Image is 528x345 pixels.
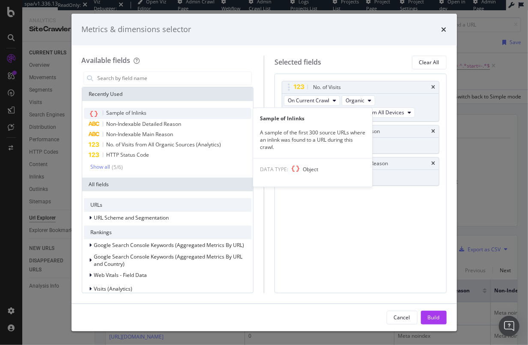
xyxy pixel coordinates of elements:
span: Web Vitals - Field Data [94,271,147,279]
div: No. of Visits [313,83,341,92]
div: times [432,129,436,134]
div: URLs [84,198,252,212]
span: DATA TYPE: [260,166,288,173]
span: Organic [346,97,364,104]
div: times [441,24,447,35]
div: times [432,85,436,90]
button: Organic [342,95,375,106]
span: Google Search Console Keywords (Aggregated Metrics By URL and Country) [94,253,243,268]
div: Rankings [84,226,252,239]
div: Sample of Inlinks [253,115,372,122]
div: Metrics & dimensions selector [82,24,191,35]
input: Search by field name [97,72,252,85]
button: Clear All [412,56,447,69]
span: On Current Crawl [288,97,329,104]
button: Cancel [387,311,418,324]
div: Selected fields [274,57,321,67]
span: Non-Indexable Main Reason [107,131,173,138]
div: modal [72,14,457,331]
div: Show all [91,164,110,170]
span: From All Devices [364,109,404,116]
div: Clear All [419,59,439,66]
span: Google Search Console Keywords (Aggregated Metrics By URL) [94,241,245,249]
div: Build [428,314,440,321]
div: ( 5 / 6 ) [110,164,123,171]
span: Sample of Inlinks [107,109,147,116]
span: Non-Indexable Detailed Reason [107,120,182,128]
span: No. of Visits from All Organic Sources (Analytics) [107,141,221,148]
button: Build [421,311,447,324]
button: On Current Crawl [284,95,340,106]
div: Open Intercom Messenger [499,316,519,336]
div: Recently Used [82,87,254,101]
span: URL Scheme and Segmentation [94,214,169,221]
span: Visits (Analytics) [94,285,133,292]
span: Object [303,166,318,173]
div: Available fields [82,56,131,65]
div: No. of VisitstimesOn Current CrawlOrganicFrom All Organic SourcesFrom All Devices [282,81,439,122]
div: All fields [82,178,254,191]
div: Cancel [394,314,410,321]
div: times [432,161,436,166]
div: A sample of the first 300 source URLs where an inlink was found to a URL during this crawl. [253,129,372,151]
button: From All Devices [361,107,415,118]
span: HTTP Status Code [107,151,149,158]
